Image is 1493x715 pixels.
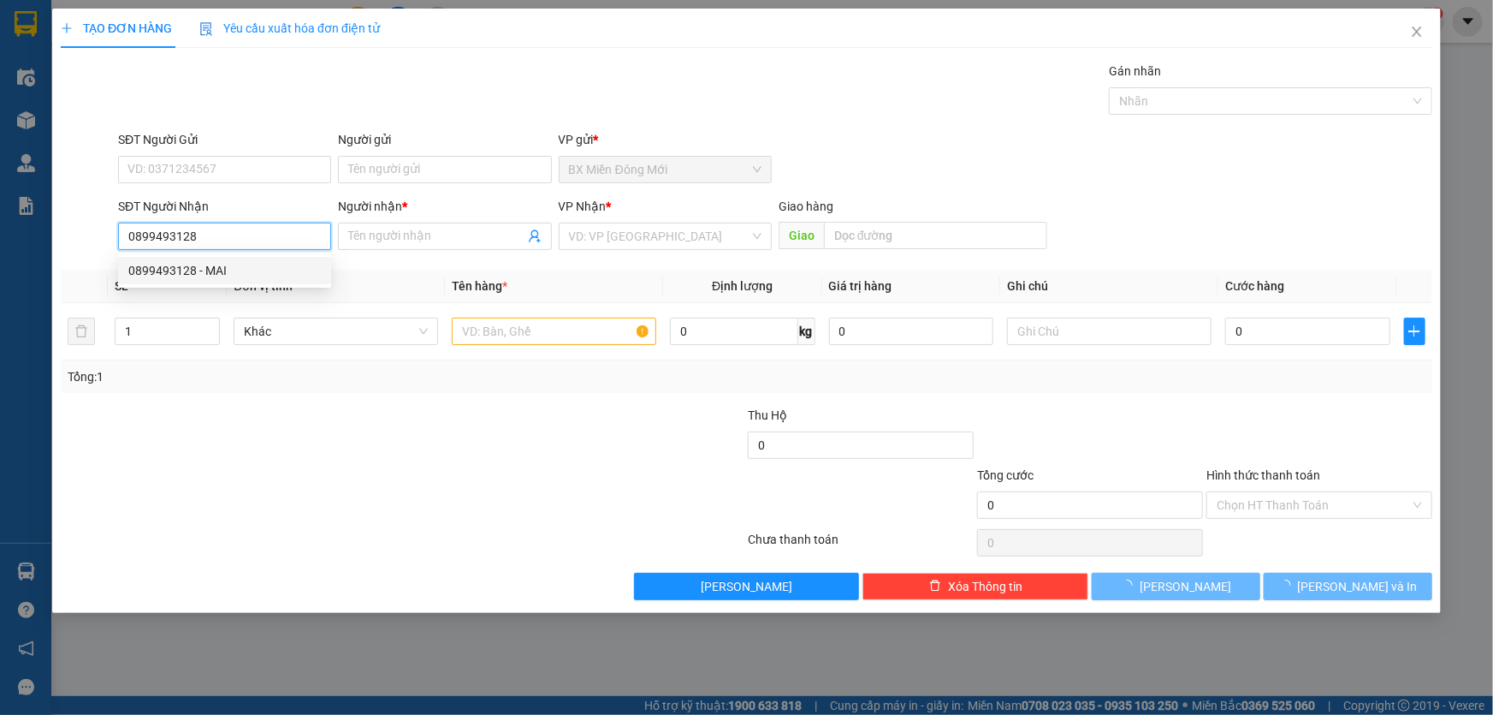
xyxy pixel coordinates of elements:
[15,16,41,34] span: Gửi:
[118,130,331,149] div: SĐT Người Gửi
[1279,580,1298,592] span: loading
[1092,573,1260,600] button: [PERSON_NAME]
[68,318,95,345] button: delete
[68,367,577,386] div: Tổng: 1
[111,76,249,100] div: 0396492394
[118,257,331,284] div: 0899493128 - MAI
[829,318,994,345] input: 0
[779,200,833,213] span: Giao hàng
[128,261,321,280] div: 0899493128 - MAI
[13,112,39,130] span: CR :
[1405,325,1425,338] span: plus
[199,22,213,36] img: icon
[779,222,824,249] span: Giao
[1007,318,1212,345] input: Ghi Chú
[452,318,656,345] input: VD: Bàn, Ghế
[1264,573,1432,600] button: [PERSON_NAME] và In
[452,279,507,293] span: Tên hàng
[61,21,172,35] span: TẠO ĐƠN HÀNG
[748,408,787,422] span: Thu Hộ
[1404,318,1425,345] button: plus
[1298,577,1418,596] span: [PERSON_NAME] và In
[1121,580,1140,592] span: loading
[824,222,1047,249] input: Dọc đường
[111,56,249,76] div: THỊ SÁNG
[338,197,551,216] div: Người nhận
[829,279,892,293] span: Giá trị hàng
[338,130,551,149] div: Người gửi
[111,15,249,56] div: Trạm Đá Bạc
[1109,64,1161,78] label: Gán nhãn
[712,279,773,293] span: Định lượng
[747,530,976,560] div: Chưa thanh toán
[115,279,128,293] span: SL
[61,22,73,34] span: plus
[528,229,542,243] span: user-add
[1410,25,1424,39] span: close
[798,318,815,345] span: kg
[559,130,772,149] div: VP gửi
[569,157,761,182] span: BX Miền Đông Mới
[948,577,1022,596] span: Xóa Thông tin
[118,197,331,216] div: SĐT Người Nhận
[111,16,152,34] span: Nhận:
[929,580,941,593] span: delete
[1000,270,1218,303] th: Ghi chú
[15,15,99,76] div: BX Miền Đông Mới
[634,573,860,600] button: [PERSON_NAME]
[701,577,792,596] span: [PERSON_NAME]
[1393,9,1441,57] button: Close
[199,21,380,35] span: Yêu cầu xuất hóa đơn điện tử
[13,110,102,131] div: 50.000
[1140,577,1231,596] span: [PERSON_NAME]
[862,573,1088,600] button: deleteXóa Thông tin
[1206,468,1320,482] label: Hình thức thanh toán
[1225,279,1284,293] span: Cước hàng
[244,319,428,344] span: Khác
[559,200,607,213] span: VP Nhận
[977,468,1034,482] span: Tổng cước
